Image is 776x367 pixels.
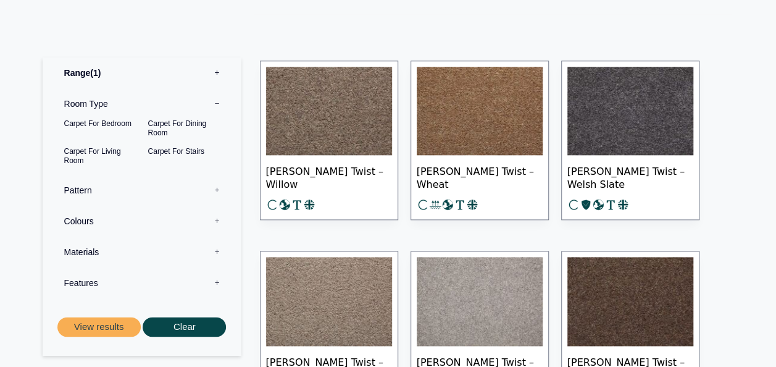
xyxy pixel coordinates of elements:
a: [PERSON_NAME] Twist – Welsh Slate [561,61,699,221]
label: Room Type [52,88,232,119]
label: Features [52,268,232,298]
button: View results [57,317,141,337]
img: Tomkinson Twist - Teak [567,257,693,346]
span: [PERSON_NAME] Twist – Welsh Slate [567,155,693,198]
img: Tomkinson Twist - Wheat [417,67,543,156]
a: [PERSON_NAME] Twist – Willow [260,61,398,221]
a: [PERSON_NAME] Twist – Wheat [411,61,549,221]
img: Tomkinson Twist Welsh Slate [567,67,693,156]
label: Pattern [52,175,232,206]
button: Clear [143,317,226,337]
img: Tomkinson Twist Willow [266,67,392,156]
span: 1 [90,68,101,78]
label: Range [52,57,232,88]
label: Materials [52,237,232,268]
img: Tomkinson Twist Tungsten [417,257,543,346]
label: Colours [52,206,232,237]
span: [PERSON_NAME] Twist – Wheat [417,155,543,198]
img: Tomkinson Twist - Walnut [266,257,392,346]
span: [PERSON_NAME] Twist – Willow [266,155,392,198]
